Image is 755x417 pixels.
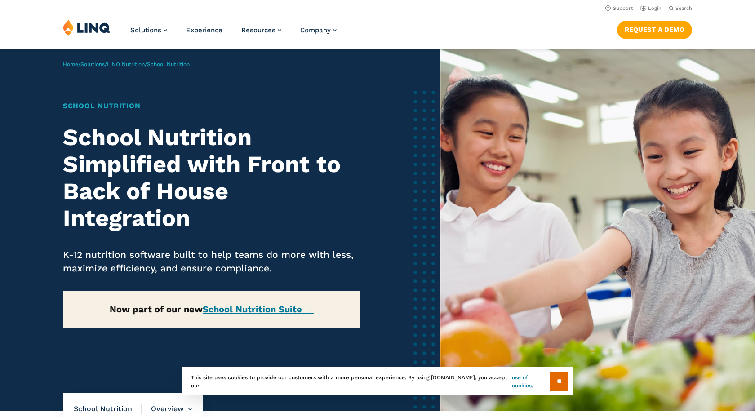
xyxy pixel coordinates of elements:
[147,61,190,67] span: School Nutrition
[110,304,314,315] strong: Now part of our new
[675,5,692,11] span: Search
[617,21,692,39] a: Request a Demo
[512,373,550,390] a: use of cookies.
[241,26,281,34] a: Resources
[80,61,105,67] a: Solutions
[63,61,190,67] span: / / /
[130,19,337,49] nav: Primary Navigation
[130,26,167,34] a: Solutions
[63,124,360,231] h2: School Nutrition Simplified with Front to Back of House Integration
[440,49,755,411] img: School Nutrition Banner
[107,61,145,67] a: LINQ Nutrition
[63,19,111,36] img: LINQ | K‑12 Software
[203,304,314,315] a: School Nutrition Suite →
[617,19,692,39] nav: Button Navigation
[640,5,662,11] a: Login
[63,101,360,111] h1: School Nutrition
[186,26,222,34] a: Experience
[669,5,692,12] button: Open Search Bar
[63,248,360,275] p: K-12 nutrition software built to help teams do more with less, maximize efficiency, and ensure co...
[605,5,633,11] a: Support
[182,367,573,395] div: This site uses cookies to provide our customers with a more personal experience. By using [DOMAIN...
[300,26,337,34] a: Company
[241,26,275,34] span: Resources
[63,61,78,67] a: Home
[130,26,161,34] span: Solutions
[300,26,331,34] span: Company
